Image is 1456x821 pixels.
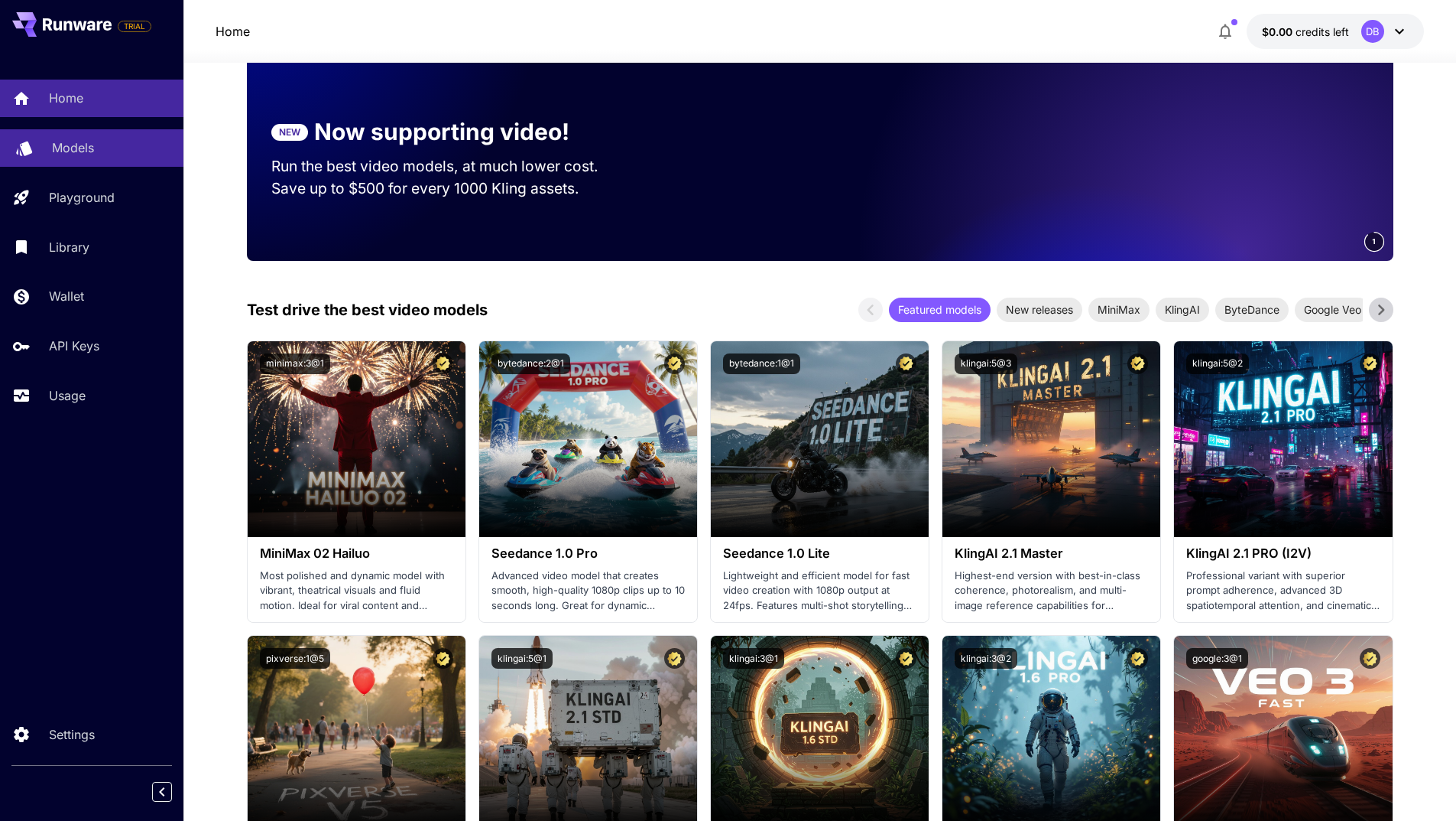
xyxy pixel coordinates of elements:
[279,125,300,139] p: NEW
[118,17,151,35] span: Add your payment card to enable full platform functionality.
[1174,341,1392,537] img: alt
[1127,648,1148,669] button: Certified Model – Vetted for best performance and includes a commercial license.
[491,546,685,561] h3: Seedance 1.0 Pro
[1156,298,1209,322] div: KlingAI
[723,546,916,561] h3: Seedance 1.0 Lite
[49,337,99,355] p: API Keys
[723,353,800,374] button: bytedance:1@1
[49,386,86,405] p: Usage
[49,238,89,256] p: Library
[49,89,83,107] p: Home
[1360,353,1380,374] button: Certified Model – Vetted for best performance and includes a commercial license.
[711,341,929,537] img: alt
[1262,24,1349,40] div: $0.00
[997,298,1082,322] div: New releases
[1156,301,1209,318] span: KlingAI
[723,648,784,669] button: klingai:3@1
[1186,648,1248,669] button: google:3@1
[1361,20,1384,43] div: DB
[491,569,685,614] p: Advanced video model that creates smooth, high-quality 1080p clips up to 10 seconds long. Great f...
[1295,301,1370,318] span: Google Veo
[479,341,697,537] img: alt
[955,648,1017,669] button: klingai:3@2
[49,287,84,305] p: Wallet
[491,648,553,669] button: klingai:5@1
[896,353,916,374] button: Certified Model – Vetted for best performance and includes a commercial license.
[1186,353,1249,374] button: klingai:5@2
[1262,25,1295,38] span: $0.00
[260,648,330,669] button: pixverse:1@5
[889,298,991,322] div: Featured models
[152,782,172,802] button: Collapse sidebar
[433,648,453,669] button: Certified Model – Vetted for best performance and includes a commercial license.
[49,725,95,744] p: Settings
[271,178,627,200] p: Save up to $500 for every 1000 Kling assets.
[118,21,151,32] span: TRIAL
[271,155,627,178] p: Run the best video models, at much lower cost.
[248,341,465,537] img: alt
[433,353,453,374] button: Certified Model – Vetted for best performance and includes a commercial license.
[216,22,250,41] a: Home
[889,301,991,318] span: Featured models
[664,648,685,669] button: Certified Model – Vetted for best performance and includes a commercial license.
[1215,301,1289,318] span: ByteDance
[1088,301,1150,318] span: MiniMax
[260,353,330,374] button: minimax:3@1
[1088,298,1150,322] div: MiniMax
[1127,353,1148,374] button: Certified Model – Vetted for best performance and includes a commercial license.
[1372,236,1377,247] span: 1
[260,546,453,561] h3: MiniMax 02 Hailuo
[1247,14,1424,49] button: $0.00DB
[955,569,1148,614] p: Highest-end version with best-in-class coherence, photorealism, and multi-image reference capabil...
[52,138,94,157] p: Models
[1295,298,1370,322] div: Google Veo
[723,569,916,614] p: Lightweight and efficient model for fast video creation with 1080p output at 24fps. Features mult...
[314,115,569,149] p: Now supporting video!
[260,569,453,614] p: Most polished and dynamic model with vibrant, theatrical visuals and fluid motion. Ideal for vira...
[491,353,570,374] button: bytedance:2@1
[664,353,685,374] button: Certified Model – Vetted for best performance and includes a commercial license.
[49,188,115,207] p: Playground
[1186,569,1380,614] p: Professional variant with superior prompt adherence, advanced 3D spatiotemporal attention, and ci...
[942,341,1160,537] img: alt
[955,353,1017,374] button: klingai:5@3
[164,778,183,806] div: Collapse sidebar
[216,22,250,41] nav: breadcrumb
[1360,648,1380,669] button: Certified Model – Vetted for best performance and includes a commercial license.
[955,546,1148,561] h3: KlingAI 2.1 Master
[1295,25,1349,38] span: credits left
[1215,298,1289,322] div: ByteDance
[1186,546,1380,561] h3: KlingAI 2.1 PRO (I2V)
[997,301,1082,318] span: New releases
[896,648,916,669] button: Certified Model – Vetted for best performance and includes a commercial license.
[247,298,488,321] p: Test drive the best video models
